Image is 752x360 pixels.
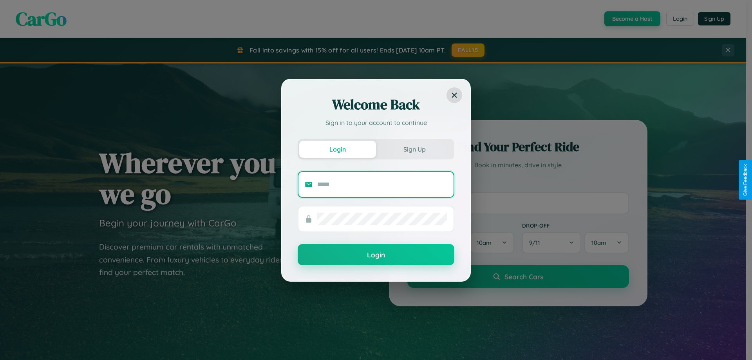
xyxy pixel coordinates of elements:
[743,164,748,196] div: Give Feedback
[298,244,454,265] button: Login
[298,95,454,114] h2: Welcome Back
[298,118,454,127] p: Sign in to your account to continue
[299,141,376,158] button: Login
[376,141,453,158] button: Sign Up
